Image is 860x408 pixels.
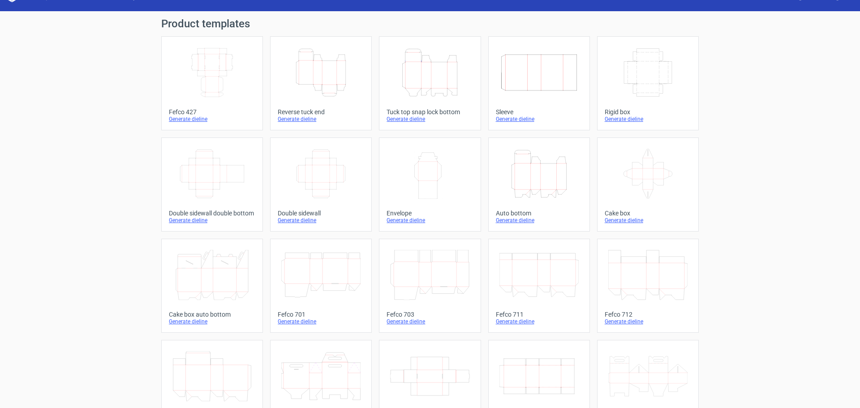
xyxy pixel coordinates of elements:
[387,210,473,217] div: Envelope
[496,108,582,116] div: Sleeve
[270,137,372,232] a: Double sidewallGenerate dieline
[278,116,364,123] div: Generate dieline
[278,311,364,318] div: Fefco 701
[488,36,590,130] a: SleeveGenerate dieline
[387,217,473,224] div: Generate dieline
[496,116,582,123] div: Generate dieline
[597,36,699,130] a: Rigid boxGenerate dieline
[161,36,263,130] a: Fefco 427Generate dieline
[270,36,372,130] a: Reverse tuck endGenerate dieline
[270,239,372,333] a: Fefco 701Generate dieline
[379,239,481,333] a: Fefco 703Generate dieline
[488,239,590,333] a: Fefco 711Generate dieline
[161,239,263,333] a: Cake box auto bottomGenerate dieline
[278,108,364,116] div: Reverse tuck end
[605,210,691,217] div: Cake box
[169,116,255,123] div: Generate dieline
[605,217,691,224] div: Generate dieline
[278,210,364,217] div: Double sidewall
[169,217,255,224] div: Generate dieline
[496,318,582,325] div: Generate dieline
[379,36,481,130] a: Tuck top snap lock bottomGenerate dieline
[496,210,582,217] div: Auto bottom
[169,210,255,217] div: Double sidewall double bottom
[278,318,364,325] div: Generate dieline
[169,108,255,116] div: Fefco 427
[387,318,473,325] div: Generate dieline
[387,311,473,318] div: Fefco 703
[605,108,691,116] div: Rigid box
[387,108,473,116] div: Tuck top snap lock bottom
[387,116,473,123] div: Generate dieline
[161,18,699,29] h1: Product templates
[597,137,699,232] a: Cake boxGenerate dieline
[597,239,699,333] a: Fefco 712Generate dieline
[379,137,481,232] a: EnvelopeGenerate dieline
[496,311,582,318] div: Fefco 711
[605,311,691,318] div: Fefco 712
[605,116,691,123] div: Generate dieline
[605,318,691,325] div: Generate dieline
[169,318,255,325] div: Generate dieline
[161,137,263,232] a: Double sidewall double bottomGenerate dieline
[278,217,364,224] div: Generate dieline
[169,311,255,318] div: Cake box auto bottom
[488,137,590,232] a: Auto bottomGenerate dieline
[496,217,582,224] div: Generate dieline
